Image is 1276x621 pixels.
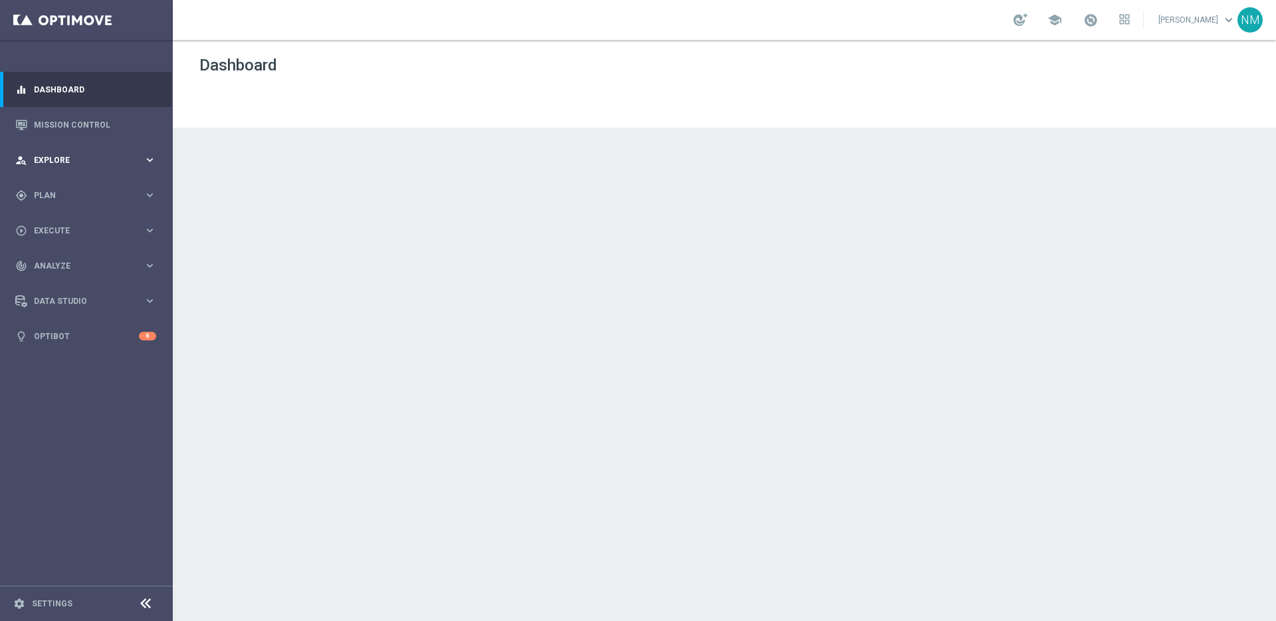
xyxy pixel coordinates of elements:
[1222,13,1236,27] span: keyboard_arrow_down
[144,259,156,272] i: keyboard_arrow_right
[144,189,156,201] i: keyboard_arrow_right
[15,318,156,354] div: Optibot
[1047,13,1062,27] span: school
[144,154,156,166] i: keyboard_arrow_right
[34,318,139,354] a: Optibot
[15,154,27,166] i: person_search
[15,189,144,201] div: Plan
[34,191,144,199] span: Plan
[15,225,144,237] div: Execute
[15,189,27,201] i: gps_fixed
[15,295,144,307] div: Data Studio
[34,107,156,142] a: Mission Control
[144,224,156,237] i: keyboard_arrow_right
[1237,7,1263,33] div: NM
[34,297,144,305] span: Data Studio
[15,260,144,272] div: Analyze
[15,84,27,96] i: equalizer
[15,260,27,272] i: track_changes
[15,330,27,342] i: lightbulb
[32,600,72,608] a: Settings
[34,72,156,107] a: Dashboard
[34,227,144,235] span: Execute
[139,332,156,340] div: 6
[1157,10,1237,30] a: [PERSON_NAME]
[15,107,156,142] div: Mission Control
[15,72,156,107] div: Dashboard
[13,598,25,610] i: settings
[34,262,144,270] span: Analyze
[15,154,144,166] div: Explore
[144,295,156,307] i: keyboard_arrow_right
[34,156,144,164] span: Explore
[15,225,27,237] i: play_circle_outline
